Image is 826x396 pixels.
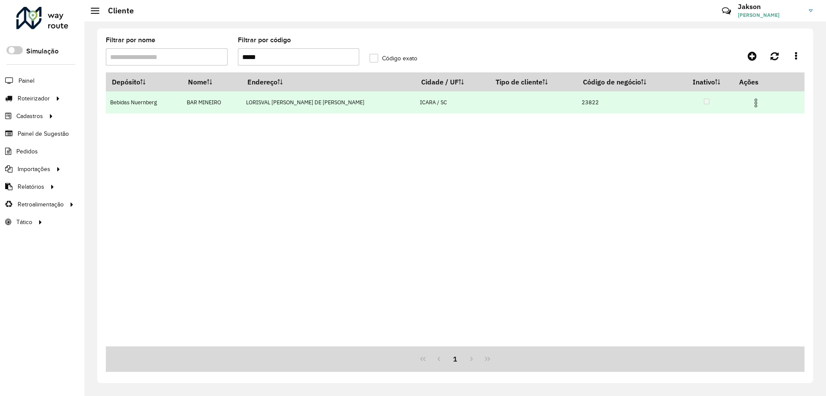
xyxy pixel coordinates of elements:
th: Tipo de cliente [490,73,577,91]
h2: Cliente [99,6,134,16]
span: Tático [16,218,32,227]
span: Cadastros [16,112,43,121]
label: Filtrar por nome [106,35,155,45]
th: Depósito [106,73,182,91]
td: 23822 [577,91,679,113]
span: Pedidos [16,147,38,156]
span: Retroalimentação [18,200,64,209]
label: Código exato [370,54,417,63]
th: Cidade / UF [416,73,490,91]
th: Nome [182,73,241,91]
span: Importações [18,165,50,174]
td: BAR MINEIRO [182,91,241,113]
span: Painel de Sugestão [18,129,69,138]
span: [PERSON_NAME] [738,11,802,19]
span: Painel [18,76,34,85]
a: Contato Rápido [717,2,736,20]
td: LORISVAL [PERSON_NAME] DE [PERSON_NAME] [241,91,416,113]
th: Inativo [680,73,734,91]
span: Relatórios [18,182,44,191]
td: ICARA / SC [416,91,490,113]
button: 1 [447,351,463,367]
span: Roteirizador [18,94,50,103]
td: Bebidas Nuernberg [106,91,182,113]
h3: Jakson [738,3,802,11]
th: Ações [734,73,785,91]
label: Simulação [26,46,59,56]
th: Endereço [241,73,416,91]
th: Código de negócio [577,73,679,91]
label: Filtrar por código [238,35,291,45]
